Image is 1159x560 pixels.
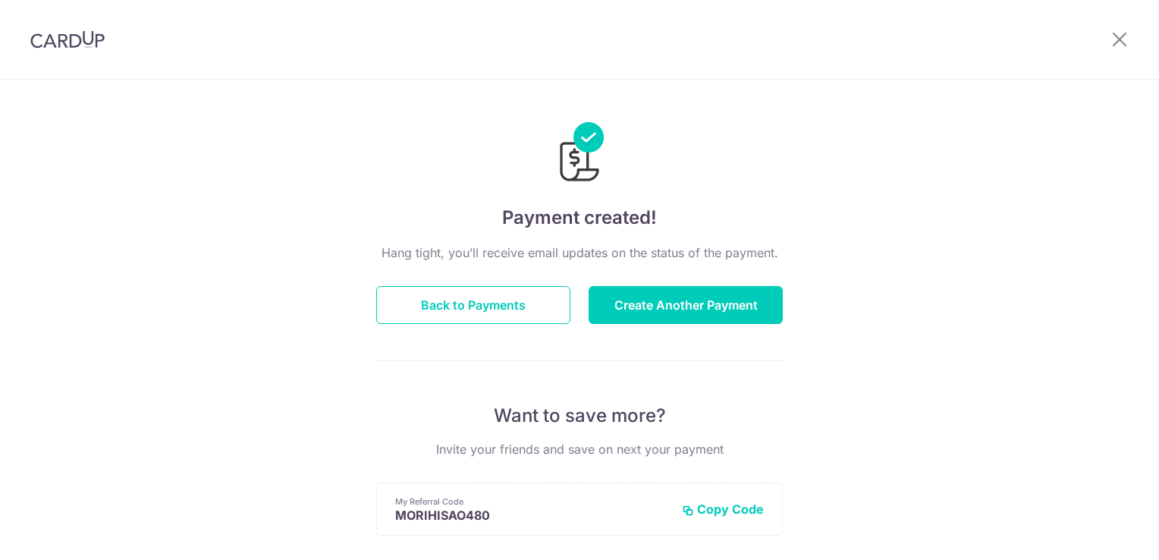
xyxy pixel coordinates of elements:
button: Create Another Payment [589,286,783,324]
img: Payments [555,122,604,186]
button: Copy Code [682,502,764,517]
p: MORIHISAO480 [395,508,670,523]
p: Invite your friends and save on next your payment [376,440,783,458]
p: Hang tight, you’ll receive email updates on the status of the payment. [376,244,783,262]
p: My Referral Code [395,496,670,508]
button: Back to Payments [376,286,570,324]
p: Want to save more? [376,404,783,428]
h4: Payment created! [376,204,783,231]
img: CardUp [30,30,105,49]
